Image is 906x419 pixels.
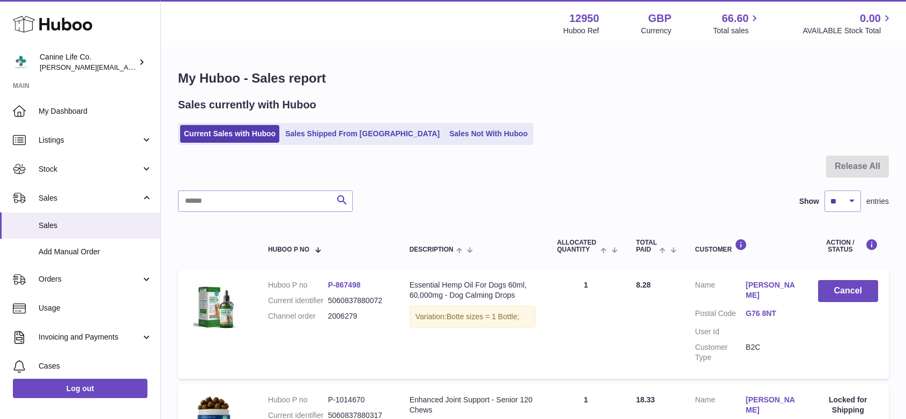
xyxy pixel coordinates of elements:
dt: Huboo P no [268,280,328,290]
span: Total paid [636,239,657,253]
span: Description [410,246,454,253]
strong: GBP [648,11,671,26]
a: Sales Shipped From [GEOGRAPHIC_DATA] [281,125,443,143]
dt: Name [695,280,746,303]
dt: Postal Code [695,308,746,321]
span: Orders [39,274,141,284]
dd: B2C [746,342,796,363]
a: Log out [13,379,147,398]
img: clsg-1-pack-shot-in-2000x2000px.jpg [189,280,242,334]
span: 8.28 [636,281,651,289]
span: entries [866,196,889,207]
h1: My Huboo - Sales report [178,70,889,87]
a: 0.00 AVAILABLE Stock Total [803,11,893,36]
span: 66.60 [722,11,748,26]
span: 18.33 [636,395,655,404]
dt: Current identifier [268,296,328,306]
img: kevin@clsgltd.co.uk [13,54,29,70]
a: 66.60 Total sales [713,11,761,36]
dt: Huboo P no [268,395,328,405]
button: Cancel [818,280,878,302]
span: Huboo P no [268,246,309,253]
a: P-867498 [328,281,361,289]
dd: 2006279 [328,311,388,321]
span: AVAILABLE Stock Total [803,26,893,36]
span: Botte sizes = 1 Bottle; [447,312,519,321]
span: Sales [39,193,141,203]
span: Invoicing and Payments [39,332,141,342]
a: Sales Not With Huboo [445,125,531,143]
div: Variation: [410,306,536,328]
span: Stock [39,164,141,174]
div: Enhanced Joint Support - Senior 120 Chews [410,395,536,415]
a: G76 8NT [746,308,796,319]
div: Customer [695,239,797,253]
span: Total sales [713,26,761,36]
div: Currency [641,26,672,36]
span: Cases [39,361,152,371]
span: Sales [39,220,152,231]
span: My Dashboard [39,106,152,116]
td: 1 [546,269,626,378]
div: Locked for Shipping [818,395,878,415]
span: ALLOCATED Quantity [557,239,598,253]
label: Show [799,196,819,207]
dt: User Id [695,327,746,337]
span: 0.00 [860,11,881,26]
a: [PERSON_NAME] [746,395,796,415]
strong: 12950 [569,11,599,26]
dd: P-1014670 [328,395,388,405]
span: Usage [39,303,152,313]
dt: Name [695,395,746,418]
dt: Channel order [268,311,328,321]
span: Listings [39,135,141,145]
a: [PERSON_NAME] [746,280,796,300]
div: Action / Status [818,239,878,253]
dd: 5060837880072 [328,296,388,306]
h2: Sales currently with Huboo [178,98,316,112]
div: Huboo Ref [563,26,599,36]
a: Current Sales with Huboo [180,125,279,143]
div: Canine Life Co. [40,52,136,72]
div: Essential Hemp Oil For Dogs 60ml, 60,000mg - Dog Calming Drops [410,280,536,300]
span: Add Manual Order [39,247,152,257]
span: [PERSON_NAME][EMAIL_ADDRESS][DOMAIN_NAME] [40,63,215,71]
dt: Customer Type [695,342,746,363]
